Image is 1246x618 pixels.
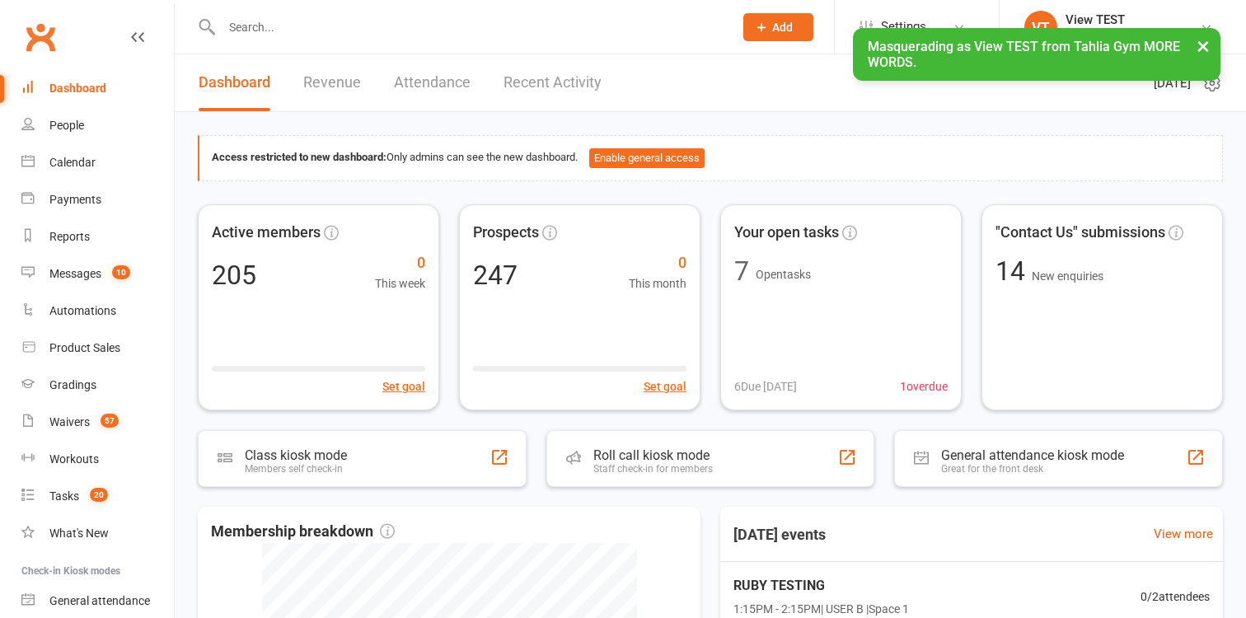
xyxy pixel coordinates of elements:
[1066,27,1199,42] div: Tahlia Gym MORE WORDS
[21,404,174,441] a: Waivers 57
[21,367,174,404] a: Gradings
[375,251,425,275] span: 0
[21,515,174,552] a: What's New
[734,377,797,396] span: 6 Due [DATE]
[49,341,120,354] div: Product Sales
[212,148,1210,168] div: Only admins can see the new dashboard.
[21,330,174,367] a: Product Sales
[21,441,174,478] a: Workouts
[1141,588,1210,606] span: 0 / 2 attendees
[589,148,705,168] button: Enable general access
[733,600,909,618] span: 1:15PM - 2:15PM | USER B | Space 1
[593,463,713,475] div: Staff check-in for members
[941,463,1124,475] div: Great for the front desk
[382,377,425,396] button: Set goal
[112,265,130,279] span: 10
[49,267,101,280] div: Messages
[21,255,174,293] a: Messages 10
[995,255,1032,287] span: 14
[49,82,106,95] div: Dashboard
[49,193,101,206] div: Payments
[868,39,1180,70] span: Masquerading as View TEST from Tahlia Gym MORE WORDS.
[21,70,174,107] a: Dashboard
[720,520,839,550] h3: [DATE] events
[49,304,116,317] div: Automations
[212,151,386,163] strong: Access restricted to new dashboard:
[734,221,839,245] span: Your open tasks
[101,414,119,428] span: 57
[20,16,61,58] a: Clubworx
[1188,28,1218,63] button: ×
[1066,12,1199,27] div: View TEST
[90,488,108,502] span: 20
[212,262,256,288] div: 205
[49,230,90,243] div: Reports
[1032,269,1103,283] span: New enquiries
[756,268,811,281] span: Open tasks
[21,144,174,181] a: Calendar
[21,181,174,218] a: Payments
[995,221,1165,245] span: "Contact Us" submissions
[1154,524,1213,544] a: View more
[212,221,321,245] span: Active members
[245,447,347,463] div: Class kiosk mode
[743,13,813,41] button: Add
[375,274,425,293] span: This week
[772,21,793,34] span: Add
[21,478,174,515] a: Tasks 20
[644,377,686,396] button: Set goal
[245,463,347,475] div: Members self check-in
[49,527,109,540] div: What's New
[49,452,99,466] div: Workouts
[211,520,395,544] span: Membership breakdown
[49,415,90,428] div: Waivers
[217,16,722,39] input: Search...
[629,274,686,293] span: This month
[473,221,539,245] span: Prospects
[733,575,909,597] span: RUBY TESTING
[21,218,174,255] a: Reports
[629,251,686,275] span: 0
[941,447,1124,463] div: General attendance kiosk mode
[900,377,948,396] span: 1 overdue
[473,262,518,288] div: 247
[1024,11,1057,44] div: VT
[49,156,96,169] div: Calendar
[21,107,174,144] a: People
[881,8,926,45] span: Settings
[49,594,150,607] div: General attendance
[593,447,713,463] div: Roll call kiosk mode
[49,489,79,503] div: Tasks
[734,258,749,284] div: 7
[49,378,96,391] div: Gradings
[49,119,84,132] div: People
[21,293,174,330] a: Automations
